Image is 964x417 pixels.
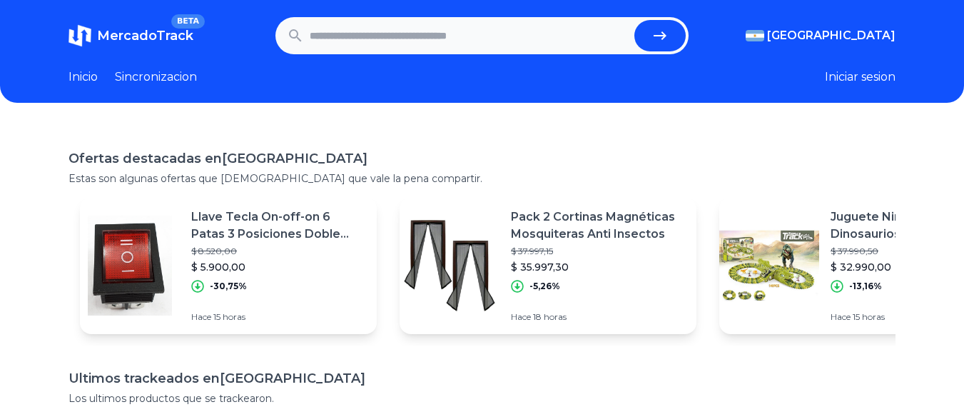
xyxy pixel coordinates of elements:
p: -5,26% [529,281,560,292]
a: Featured imageLlave Tecla On-off-on 6 Patas 3 Posiciones Doble Inversor$ 8.520,00$ 5.900,00-30,75... [80,197,377,334]
p: Hace 15 horas [191,311,365,323]
p: $ 8.520,00 [191,246,365,257]
h1: Ofertas destacadas en [GEOGRAPHIC_DATA] [69,149,895,169]
p: $ 5.900,00 [191,260,365,274]
p: Llave Tecla On-off-on 6 Patas 3 Posiciones Doble Inversor [191,208,365,243]
a: Sincronizacion [115,69,197,86]
a: MercadoTrackBETA [69,24,193,47]
img: Featured image [80,216,180,316]
img: Featured image [400,216,499,316]
span: [GEOGRAPHIC_DATA] [767,27,895,44]
a: Inicio [69,69,98,86]
button: [GEOGRAPHIC_DATA] [746,27,895,44]
p: $ 37.997,15 [511,246,685,257]
p: Hace 18 horas [511,311,685,323]
a: Featured imagePack 2 Cortinas Magnéticas Mosquiteras Anti Insectos$ 37.997,15$ 35.997,30-5,26%Hac... [400,197,696,334]
img: Argentina [746,30,764,41]
p: -13,16% [849,281,882,292]
p: -30,75% [210,281,247,292]
img: Featured image [719,216,819,316]
p: Estas son algunas ofertas que [DEMOGRAPHIC_DATA] que vale la pena compartir. [69,171,895,186]
p: $ 35.997,30 [511,260,685,274]
h1: Ultimos trackeados en [GEOGRAPHIC_DATA] [69,368,895,388]
span: BETA [171,14,205,29]
p: Los ultimos productos que se trackearon. [69,391,895,406]
button: Iniciar sesion [825,69,895,86]
span: MercadoTrack [97,28,193,44]
img: MercadoTrack [69,24,91,47]
p: Pack 2 Cortinas Magnéticas Mosquiteras Anti Insectos [511,208,685,243]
